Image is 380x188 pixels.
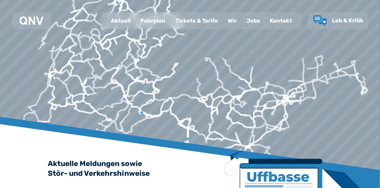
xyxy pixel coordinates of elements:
[106,13,136,29] a: Aktuell
[332,17,363,24] span: Lob & Kritik
[136,13,170,29] a: Fahrplan
[242,13,265,29] a: Jobs
[223,13,242,29] a: Wir
[20,15,43,27] a: QNV Logo
[265,13,297,29] a: Kontakt
[313,15,363,26] a: Lob & Kritik
[20,16,43,25] img: QNV Logo
[170,13,223,29] a: Tickets & Tarife
[48,159,332,178] h2: Aktuelle Meldungen sowie Stör- und Verkehrshinweise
